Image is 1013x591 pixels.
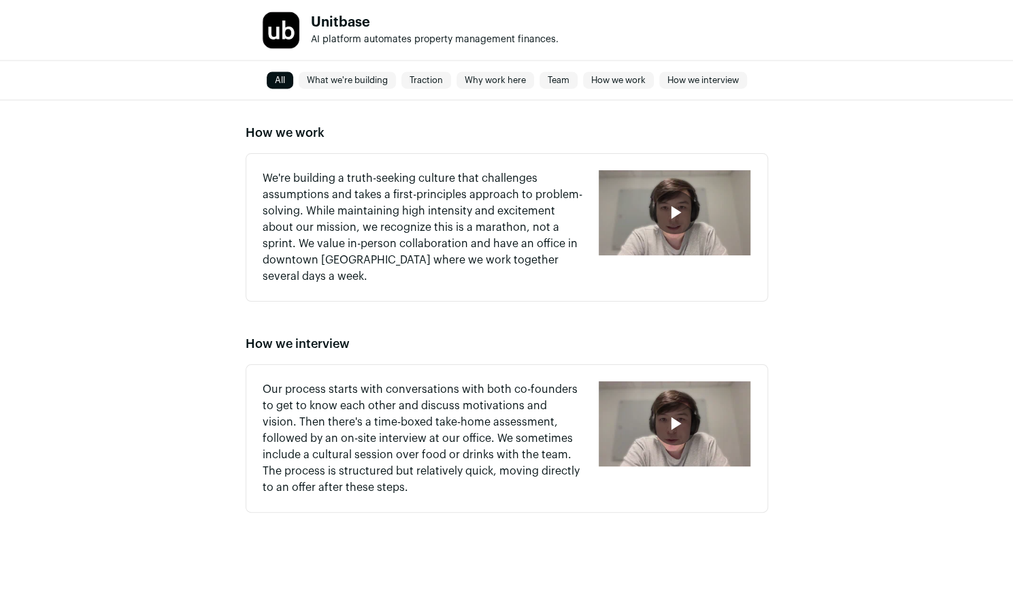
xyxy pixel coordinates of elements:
a: Why work here [456,72,534,89]
a: Team [539,72,578,89]
h2: How we interview [246,334,768,353]
a: How we interview [659,72,747,89]
p: We're building a truth-seeking culture that challenges assumptions and takes a first-principles a... [263,170,583,285]
h1: Unitbase [311,16,559,29]
a: What we're building [299,72,396,89]
h2: How we work [246,123,768,142]
a: Traction [401,72,451,89]
p: Our process starts with conversations with both co-founders to get to know each other and discuss... [263,381,583,496]
a: How we work [583,72,654,89]
span: AI platform automates property management finances. [311,35,559,44]
img: 180d8d1040b0dd663c9337dc679c1304ca7ec8217767d6a0a724e31ff9c1dc78.jpg [263,12,299,48]
a: All [267,72,293,89]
